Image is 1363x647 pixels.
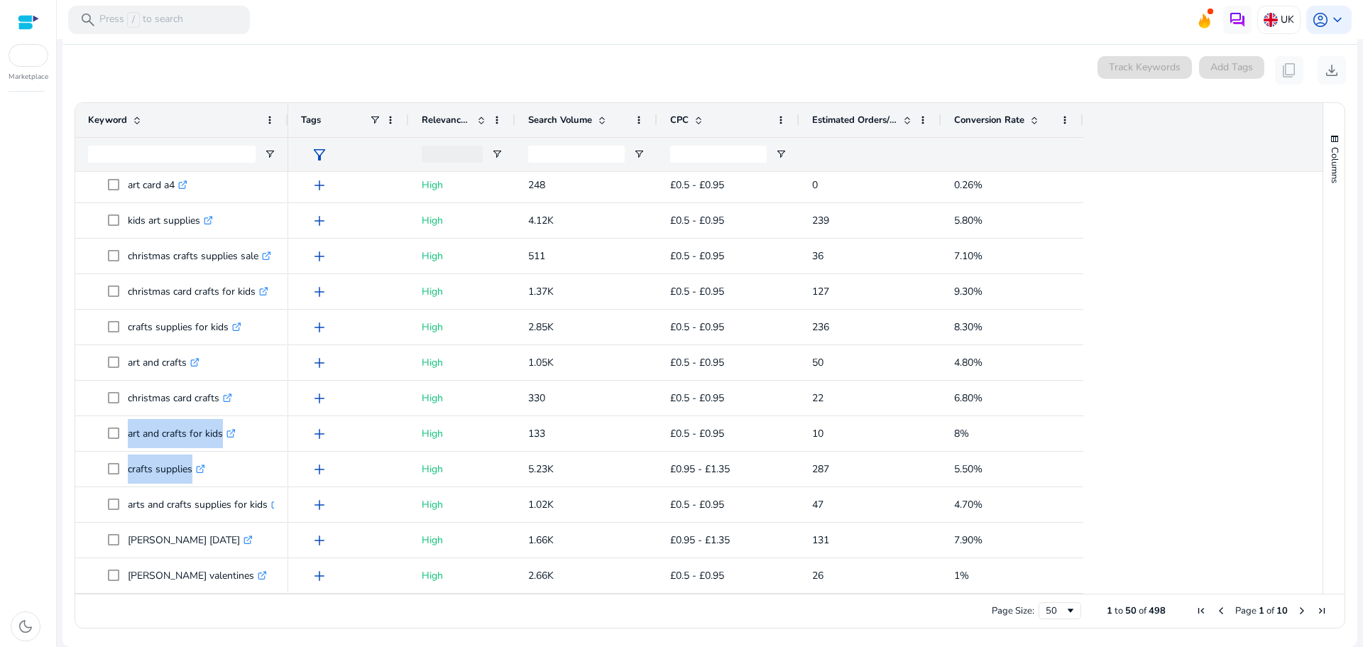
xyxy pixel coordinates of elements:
span: 248 [528,178,545,192]
span: add [311,248,328,265]
input: CPC Filter Input [670,146,767,163]
span: 50 [812,356,823,369]
button: Open Filter Menu [491,148,503,160]
div: Previous Page [1215,605,1227,616]
span: 8% [954,427,969,440]
button: Open Filter Menu [264,148,275,160]
span: £0.5 - £0.95 [670,249,724,263]
p: art and crafts for kids [128,419,236,448]
span: add [311,319,328,336]
span: Page [1235,604,1257,617]
span: add [311,532,328,549]
span: £0.95 - £1.35 [670,462,730,476]
span: 511 [528,249,545,263]
span: 10 [1276,604,1288,617]
p: arts and crafts supplies for kids [128,490,280,519]
span: 9.30% [954,285,982,298]
div: Page Size [1039,602,1081,619]
span: 1 [1259,604,1264,617]
span: 2.85K [528,320,554,334]
p: High [422,277,503,306]
span: of [1139,604,1146,617]
p: kids art supplies [128,206,213,235]
span: search [80,11,97,28]
span: 1% [954,569,969,582]
span: 5.80% [954,214,982,227]
span: £0.5 - £0.95 [670,498,724,511]
span: 131 [812,533,829,547]
span: add [311,177,328,194]
p: Press to search [99,12,183,28]
span: Tags [301,114,321,126]
span: 0.26% [954,178,982,192]
span: / [127,12,140,28]
p: UK [1281,7,1294,32]
span: keyboard_arrow_down [1329,11,1346,28]
div: First Page [1195,605,1207,616]
p: High [422,419,503,448]
span: 239 [812,214,829,227]
span: to [1115,604,1123,617]
span: £0.5 - £0.95 [670,356,724,369]
div: 50 [1046,604,1065,617]
span: add [311,283,328,300]
button: Open Filter Menu [633,148,645,160]
span: £0.5 - £0.95 [670,178,724,192]
span: 1.37K [528,285,554,298]
span: 1 [1107,604,1112,617]
span: 287 [812,462,829,476]
span: 5.50% [954,462,982,476]
p: High [422,206,503,235]
p: [PERSON_NAME] [DATE] [128,526,253,555]
span: £0.5 - £0.95 [670,391,724,405]
p: High [422,241,503,271]
span: add [311,354,328,371]
img: uk.svg [1264,13,1278,27]
span: add [311,567,328,585]
div: Page Size: [992,604,1034,617]
span: 26 [812,569,823,582]
span: 1.66K [528,533,554,547]
span: 6.80% [954,391,982,405]
p: Marketplace [9,72,48,82]
span: Search Volume [528,114,592,126]
span: 0 [812,178,818,192]
span: Columns [1328,147,1341,183]
span: 1.02K [528,498,554,511]
button: Open Filter Menu [775,148,787,160]
div: Last Page [1316,605,1328,616]
span: £0.5 - £0.95 [670,214,724,227]
span: Conversion Rate [954,114,1024,126]
span: 7.10% [954,249,982,263]
p: christmas crafts supplies sale [128,241,271,271]
span: 4.70% [954,498,982,511]
span: 8.30% [954,320,982,334]
p: crafts supplies [128,455,205,484]
input: Keyword Filter Input [88,146,256,163]
span: add [311,390,328,407]
span: 47 [812,498,823,511]
span: 1.05K [528,356,554,369]
span: dark_mode [17,618,34,635]
p: art card a4 [128,170,187,200]
span: 330 [528,391,545,405]
span: 498 [1149,604,1166,617]
span: 2.66K [528,569,554,582]
span: add [311,212,328,229]
p: High [422,312,503,342]
span: 7.90% [954,533,982,547]
input: Search Volume Filter Input [528,146,625,163]
div: Next Page [1296,605,1308,616]
p: High [422,526,503,555]
span: 36 [812,249,823,263]
span: £0.5 - £0.95 [670,320,724,334]
p: High [422,384,503,413]
span: £0.95 - £1.35 [670,533,730,547]
p: High [422,490,503,519]
span: filter_alt [311,146,328,163]
span: 22 [812,391,823,405]
span: 236 [812,320,829,334]
span: £0.5 - £0.95 [670,285,724,298]
span: add [311,425,328,442]
span: £0.5 - £0.95 [670,427,724,440]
